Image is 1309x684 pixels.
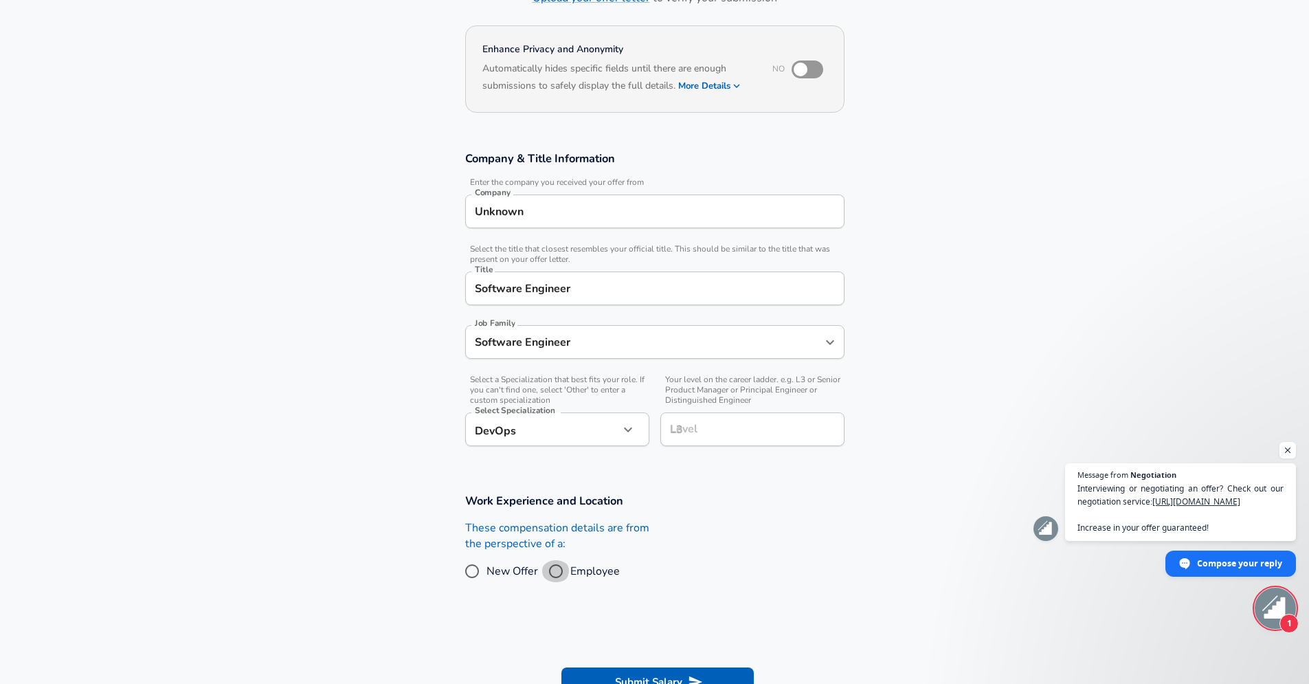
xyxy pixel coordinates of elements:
[475,265,493,274] label: Title
[465,493,844,509] h3: Work Experience and Location
[772,63,785,74] span: No
[465,412,619,446] div: DevOps
[482,43,754,56] h4: Enhance Privacy and Anonymity
[1255,588,1296,629] div: Open chat
[486,563,538,580] span: New Offer
[667,419,838,440] input: L3
[465,177,844,188] span: Enter the company you received your offer from
[465,151,844,166] h3: Company & Title Information
[1130,471,1176,478] span: Negotiation
[475,406,555,415] label: Select Specialization
[1279,614,1299,633] span: 1
[1197,551,1282,575] span: Compose your reply
[465,375,649,406] span: Select a Specialization that best fits your role. If you can't find one, select 'Other' to enter ...
[465,244,844,265] span: Select the title that closest resembles your official title. This should be similar to the title ...
[678,76,741,96] button: More Details
[471,201,838,222] input: Google
[1077,471,1128,478] span: Message from
[475,319,515,327] label: Job Family
[471,331,818,353] input: Software Engineer
[570,563,620,580] span: Employee
[471,278,838,299] input: Software Engineer
[475,188,511,197] label: Company
[465,520,649,552] label: These compensation details are from the perspective of a:
[660,375,844,406] span: Your level on the career ladder. e.g. L3 or Senior Product Manager or Principal Engineer or Disti...
[1077,482,1284,534] span: Interviewing or negotiating an offer? Check out our negotiation service: Increase in your offer g...
[482,61,754,96] h6: Automatically hides specific fields until there are enough submissions to safely display the full...
[820,333,840,352] button: Open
